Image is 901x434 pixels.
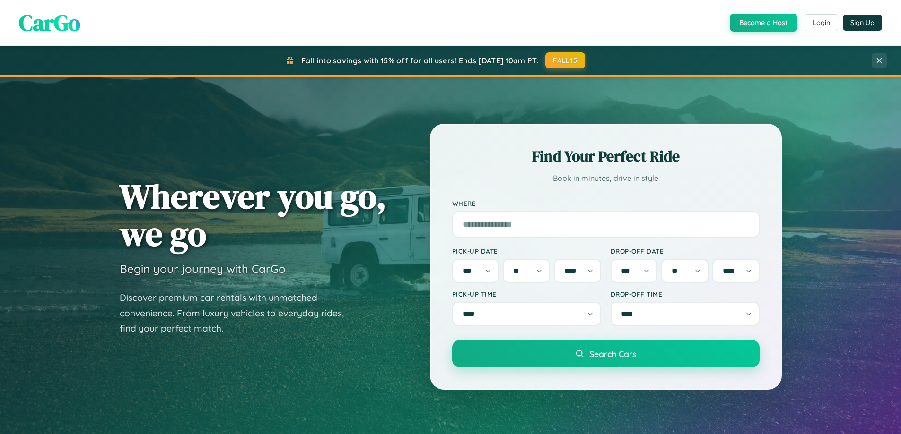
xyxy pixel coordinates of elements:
span: CarGo [19,7,80,38]
label: Where [452,199,760,207]
button: Login [805,14,838,31]
label: Drop-off Time [611,290,760,298]
span: Search Cars [589,349,636,359]
p: Book in minutes, drive in style [452,171,760,185]
button: Become a Host [730,14,797,32]
span: Fall into savings with 15% off for all users! Ends [DATE] 10am PT. [301,56,538,65]
label: Pick-up Date [452,247,601,255]
h1: Wherever you go, we go [120,178,386,252]
label: Drop-off Date [611,247,760,255]
p: Discover premium car rentals with unmatched convenience. From luxury vehicles to everyday rides, ... [120,290,356,336]
button: Search Cars [452,340,760,367]
button: Sign Up [843,15,882,31]
h3: Begin your journey with CarGo [120,262,286,276]
button: FALL15 [545,52,585,68]
h2: Find Your Perfect Ride [452,146,760,167]
label: Pick-up Time [452,290,601,298]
